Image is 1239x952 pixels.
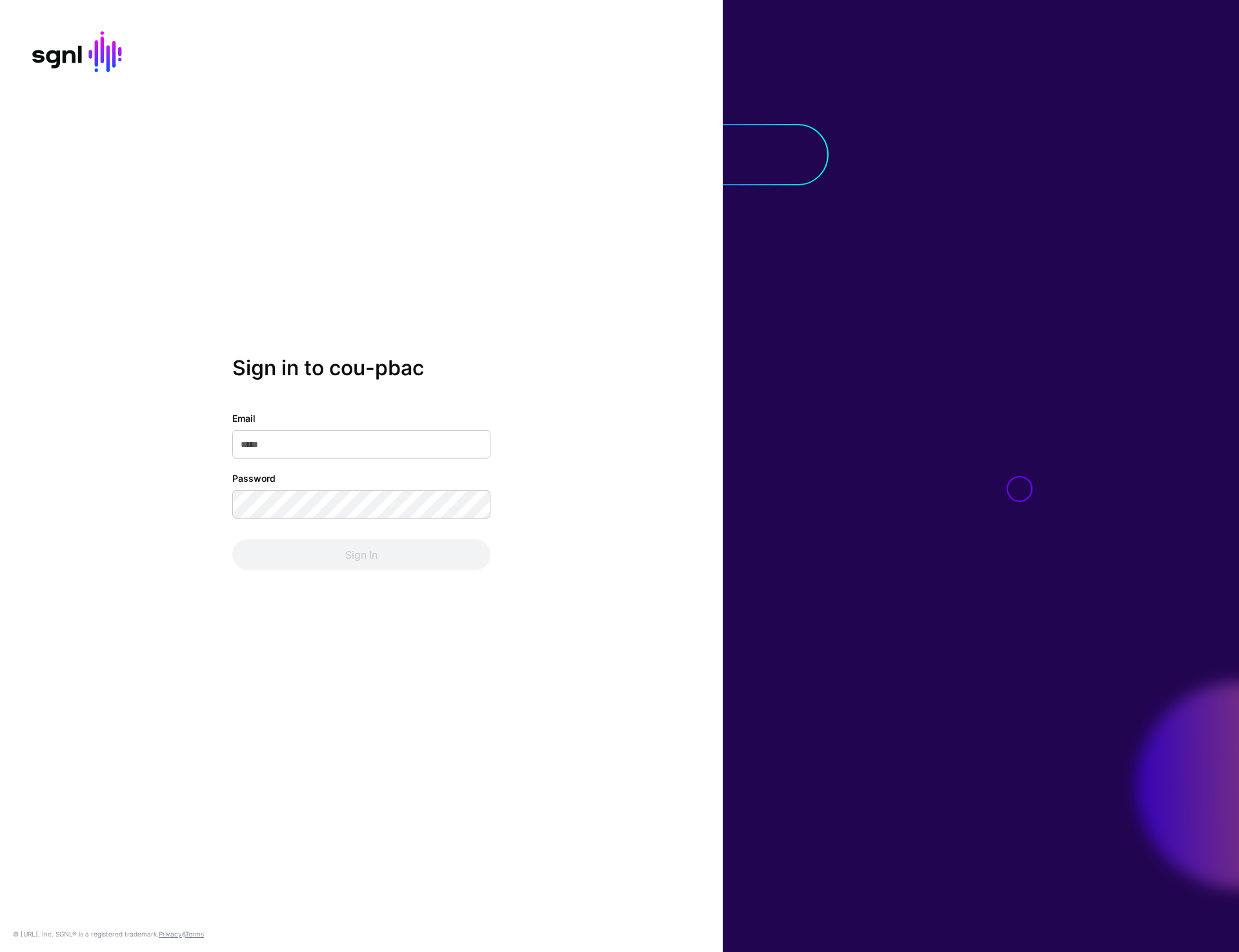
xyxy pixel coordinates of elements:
a: Privacy [159,930,182,938]
h2: Sign in to cou-pbac [232,356,490,380]
label: Password [232,471,276,485]
a: Terms [185,930,204,938]
label: Email [232,411,256,425]
div: © [URL], Inc. SGNL® is a registered trademark. & [13,929,204,939]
